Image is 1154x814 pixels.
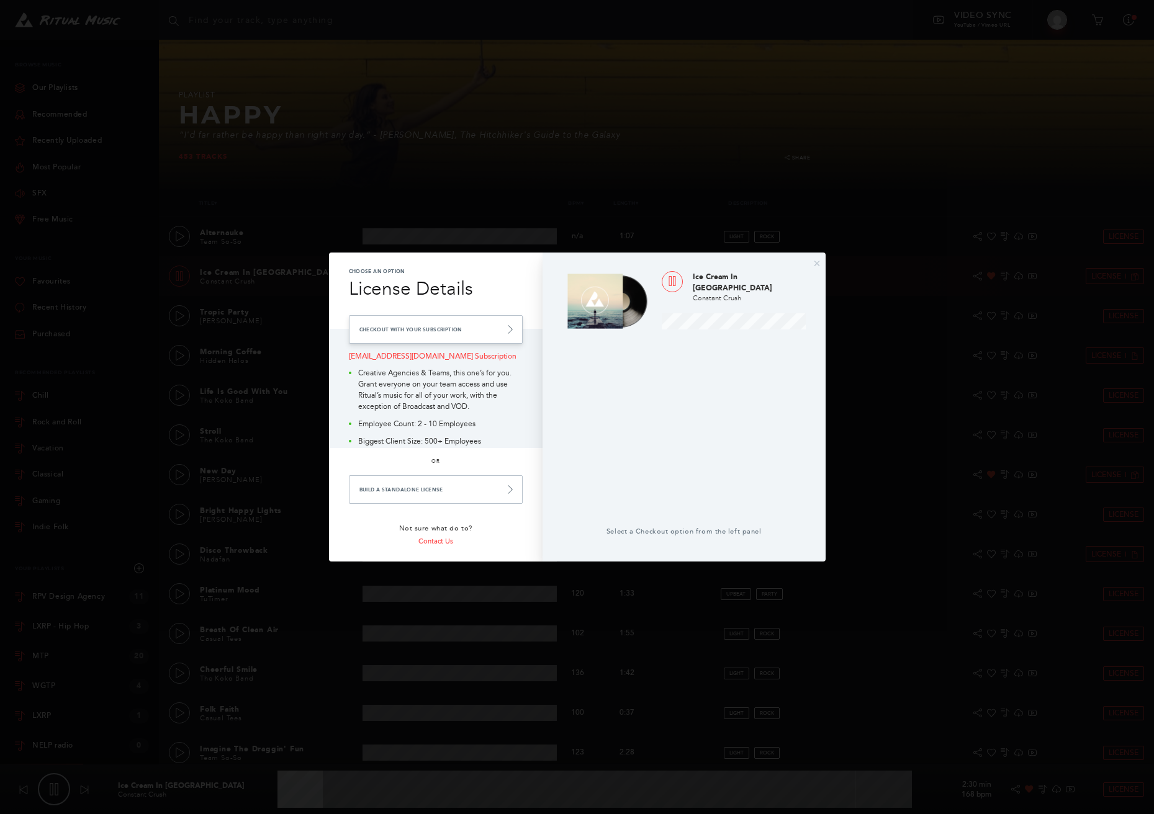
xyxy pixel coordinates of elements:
[349,267,523,275] p: Choose an Option
[813,257,821,269] button: ×
[693,293,806,304] p: Constant Crush
[349,367,523,412] li: Creative Agencies & Teams, this one’s for you. Grant everyone on your team access and use Ritual’...
[562,267,652,334] img: Ice Cream In Brooklyn
[349,418,523,429] li: Employee Count: 2 - 10 Employees
[693,271,806,293] p: Ice Cream In [GEOGRAPHIC_DATA]
[418,537,453,545] a: Contact Us
[349,524,523,534] p: Not sure what do to?
[349,351,523,362] p: [EMAIL_ADDRESS][DOMAIN_NAME] Subscription
[349,436,523,447] li: Biggest Client Size: 500+ Employees
[349,458,523,465] p: or
[562,527,806,537] p: Select a Checkout option from the left panel
[349,475,523,504] a: Build a Standalone License
[349,315,523,344] a: Checkout with your Subscription
[349,275,523,303] h3: License Details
